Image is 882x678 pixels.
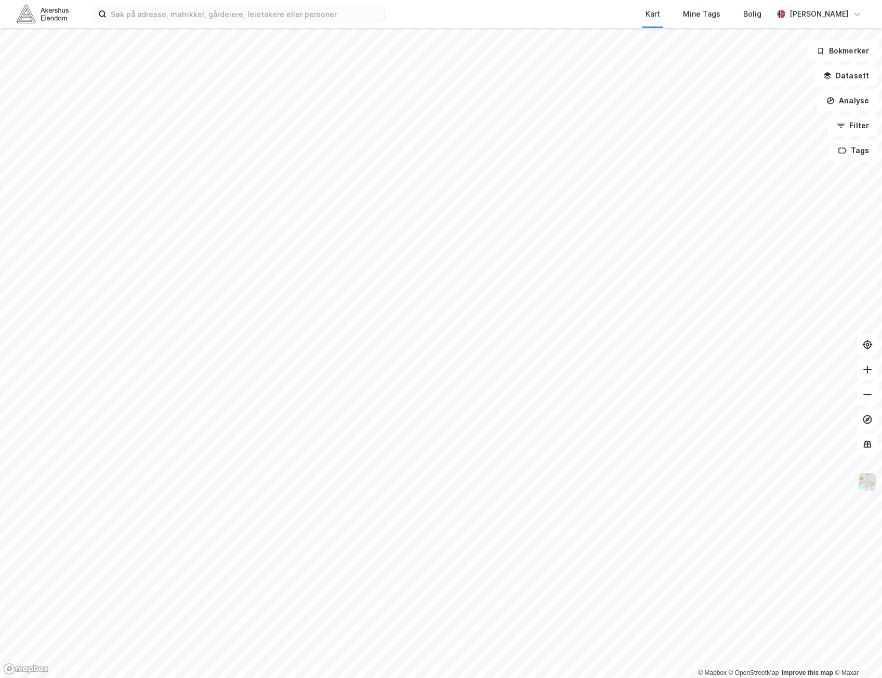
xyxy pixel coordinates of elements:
[743,8,761,20] div: Bolig
[17,5,69,23] img: akershus-eiendom-logo.9091f326c980b4bce74ccdd9f866810c.svg
[789,8,849,20] div: [PERSON_NAME]
[3,663,49,675] a: Mapbox homepage
[698,669,727,676] a: Mapbox
[814,65,878,86] button: Datasett
[683,8,720,20] div: Mine Tags
[782,669,833,676] a: Improve this map
[830,140,878,161] button: Tags
[808,40,878,61] button: Bokmerker
[729,669,779,676] a: OpenStreetMap
[107,6,384,22] input: Søk på adresse, matrikkel, gårdeiere, leietakere eller personer
[818,90,878,111] button: Analyse
[830,628,882,678] iframe: Chat Widget
[830,628,882,678] div: Kontrollprogram for chat
[858,472,877,492] img: Z
[828,115,878,136] button: Filter
[646,8,660,20] div: Kart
